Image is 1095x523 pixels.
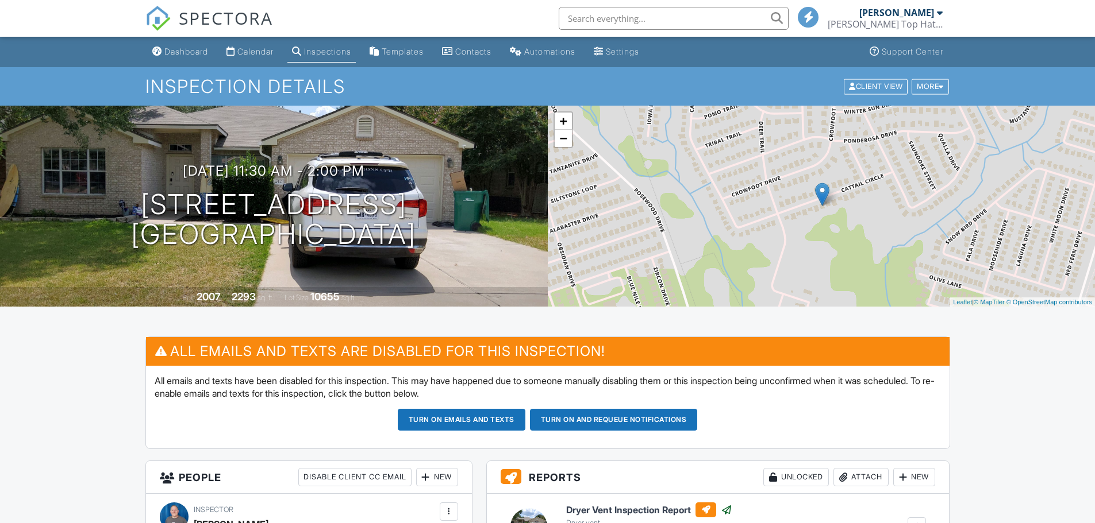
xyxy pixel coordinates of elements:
h3: People [146,461,472,494]
div: Unlocked [763,468,829,486]
a: Dashboard [148,41,213,63]
span: Built [182,293,195,302]
div: Automations [524,47,575,56]
div: Ables Top Hat Home Services [828,18,943,30]
p: All emails and texts have been disabled for this inspection. This may have happened due to someon... [155,374,941,400]
h3: All emails and texts are disabled for this inspection! [146,337,950,365]
a: Templates [365,41,428,63]
div: 2293 [232,290,256,303]
img: The Best Home Inspection Software - Spectora [145,6,171,31]
h3: [DATE] 11:30 am - 2:00 pm [183,163,364,179]
button: Turn on emails and texts [398,409,525,431]
div: 10655 [310,290,340,303]
div: Client View [844,79,908,94]
a: Support Center [865,41,948,63]
div: Contacts [455,47,491,56]
div: 2007 [197,290,221,303]
a: Inspections [287,41,356,63]
div: More [912,79,949,94]
h1: Inspection Details [145,76,950,96]
a: Leaflet [953,299,972,305]
div: | [950,297,1095,307]
div: Disable Client CC Email [298,468,412,486]
a: SPECTORA [145,16,273,40]
span: Lot Size [285,293,309,302]
h3: Reports [487,461,950,494]
div: Templates [382,47,424,56]
a: Contacts [437,41,496,63]
a: Zoom out [555,130,572,147]
div: Dashboard [164,47,208,56]
a: Settings [589,41,644,63]
a: Zoom in [555,113,572,130]
div: New [416,468,458,486]
div: New [893,468,935,486]
span: SPECTORA [179,6,273,30]
div: Inspections [304,47,351,56]
span: sq. ft. [258,293,274,302]
h6: Dryer Vent Inspection Report [566,502,732,517]
h1: [STREET_ADDRESS] [GEOGRAPHIC_DATA] [131,189,416,250]
div: Attach [833,468,889,486]
a: © OpenStreetMap contributors [1006,299,1092,305]
input: Search everything... [559,7,789,30]
span: sq.ft. [341,293,356,302]
span: Inspector [194,505,233,514]
a: Calendar [222,41,278,63]
div: Calendar [237,47,274,56]
div: [PERSON_NAME] [859,7,934,18]
a: © MapTiler [974,299,1005,305]
div: Settings [606,47,639,56]
button: Turn on and Requeue Notifications [530,409,698,431]
a: Client View [843,82,910,90]
a: Automations (Basic) [505,41,580,63]
div: Support Center [882,47,943,56]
